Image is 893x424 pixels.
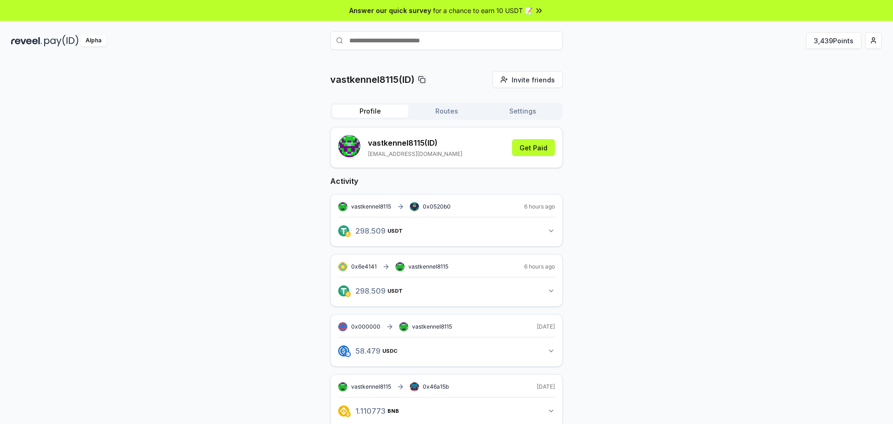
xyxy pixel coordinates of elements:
img: logo.png [338,405,349,417]
button: Settings [485,105,561,118]
span: 6 hours ago [524,203,555,210]
img: pay_id [44,35,79,47]
button: 3,439Points [806,32,861,49]
p: vastkennel8115 (ID) [368,137,462,148]
h2: Activity [330,175,563,187]
span: 0x0520b0 [423,203,451,210]
img: reveel_dark [11,35,42,47]
span: vastkennel8115 [351,383,391,390]
p: vastkennel8115(ID) [330,73,414,86]
img: logo.png [345,291,351,297]
img: logo.png [345,231,351,237]
button: Get Paid [512,139,555,156]
span: vastkennel8115 [408,263,448,270]
button: 298.509USDT [338,283,555,299]
button: Invite friends [493,71,563,88]
button: 298.509USDT [338,223,555,239]
span: [DATE] [537,323,555,330]
img: logo.png [338,345,349,357]
img: logo.png [345,411,351,417]
button: 1.110773BNB [338,403,555,419]
span: vastkennel8115 [412,323,452,330]
span: 0x6e4141 [351,263,377,270]
div: Alpha [80,35,107,47]
img: logo.png [338,285,349,296]
p: [EMAIL_ADDRESS][DOMAIN_NAME] [368,150,462,158]
span: vastkennel8115 [351,203,391,210]
span: 0x000000 [351,323,380,330]
button: Routes [408,105,485,118]
span: Invite friends [512,75,555,85]
button: Profile [332,105,408,118]
img: logo.png [338,225,349,236]
span: 6 hours ago [524,263,555,270]
img: base-network.png [345,351,351,357]
span: [DATE] [537,383,555,390]
span: 0x46a15b [423,383,449,390]
span: for a chance to earn 10 USDT 📝 [433,6,533,15]
button: 58.479USDC [338,343,555,359]
span: Answer our quick survey [349,6,431,15]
